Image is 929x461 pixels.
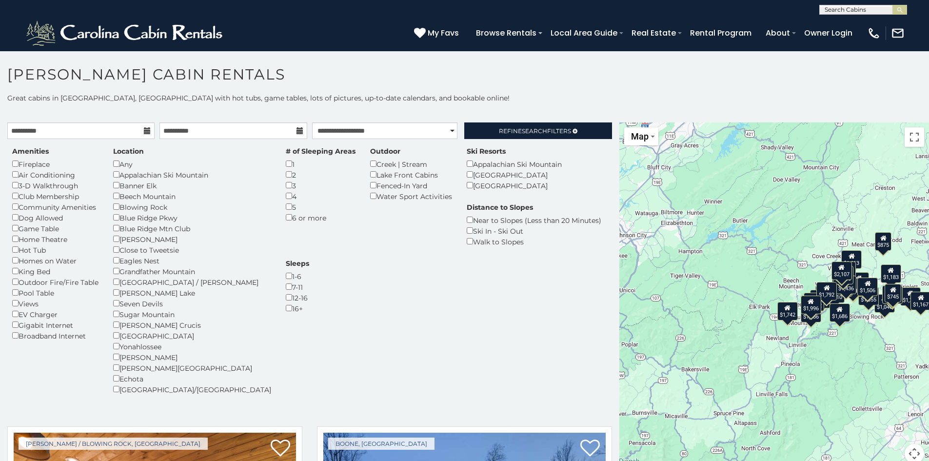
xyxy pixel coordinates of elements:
[12,320,99,330] div: Gigabit Internet
[370,180,452,191] div: Fenced-In Yard
[113,201,271,212] div: Blowing Rock
[113,266,271,277] div: Grandfather Mountain
[113,255,271,266] div: Eagles Nest
[370,159,452,169] div: Creek | Stream
[859,287,879,305] div: $1,055
[546,24,622,41] a: Local Area Guide
[905,127,924,147] button: Toggle fullscreen view
[464,122,612,139] a: RefineSearchFilters
[467,169,562,180] div: [GEOGRAPHIC_DATA]
[631,131,649,141] span: Map
[113,244,271,255] div: Close to Tweetsie
[113,287,271,298] div: [PERSON_NAME] Lake
[580,439,600,459] a: Add to favorites
[370,169,452,180] div: Lake Front Cabins
[804,293,824,311] div: $1,522
[113,169,271,180] div: Appalachian Ski Mountain
[286,146,356,156] label: # of Sleeping Areas
[12,201,99,212] div: Community Amenities
[817,282,837,301] div: $1,792
[467,225,601,236] div: Ski In - Ski Out
[113,384,271,395] div: [GEOGRAPHIC_DATA]/[GEOGRAPHIC_DATA]
[113,373,271,384] div: Echota
[900,287,921,305] div: $1,744
[849,272,870,291] div: $1,077
[113,146,144,156] label: Location
[12,223,99,234] div: Game Table
[627,24,681,41] a: Real Estate
[328,438,435,450] a: Boone, [GEOGRAPHIC_DATA]
[286,303,309,314] div: 16+
[801,296,821,314] div: $1,996
[624,127,658,145] button: Change map style
[113,277,271,287] div: [GEOGRAPHIC_DATA] / [PERSON_NAME]
[883,285,903,303] div: $1,320
[12,255,99,266] div: Homes on Water
[777,302,798,321] div: $1,742
[113,330,271,341] div: [GEOGRAPHIC_DATA]
[799,24,857,41] a: Owner Login
[12,266,99,277] div: King Bed
[12,330,99,341] div: Broadband Internet
[113,298,271,309] div: Seven Devils
[891,26,905,40] img: mail-regular-white.png
[12,180,99,191] div: 3-D Walkthrough
[499,127,571,135] span: Refine Filters
[286,281,309,292] div: 7-11
[286,212,356,223] div: 6 or more
[286,169,356,180] div: 2
[113,234,271,244] div: [PERSON_NAME]
[113,352,271,362] div: [PERSON_NAME]
[113,309,271,320] div: Sugar Mountain
[836,275,856,294] div: $1,436
[467,146,506,156] label: Ski Resorts
[286,271,309,281] div: 1-6
[842,250,862,268] div: $1,613
[831,261,852,280] div: $2,107
[12,277,99,287] div: Outdoor Fire/Fire Table
[414,27,461,40] a: My Favs
[113,191,271,201] div: Beech Mountain
[875,232,892,250] div: $875
[12,212,99,223] div: Dog Allowed
[286,201,356,212] div: 5
[874,294,895,313] div: $1,040
[113,320,271,330] div: [PERSON_NAME] Crucis
[881,264,901,283] div: $1,183
[113,223,271,234] div: Blue Ridge Mtn Club
[867,26,881,40] img: phone-regular-white.png
[271,439,290,459] a: Add to favorites
[801,304,821,322] div: $1,566
[761,24,795,41] a: About
[467,180,562,191] div: [GEOGRAPHIC_DATA]
[467,236,601,247] div: Walk to Slopes
[858,278,878,296] div: $1,506
[522,127,547,135] span: Search
[12,309,99,320] div: EV Charger
[286,191,356,201] div: 4
[830,303,850,322] div: $1,686
[286,159,356,169] div: 1
[885,283,902,302] div: $745
[12,146,49,156] label: Amenities
[685,24,756,41] a: Rental Program
[825,284,845,302] div: $1,210
[286,180,356,191] div: 3
[370,146,400,156] label: Outdoor
[12,159,99,169] div: Fireplace
[113,341,271,352] div: Yonahlossee
[12,169,99,180] div: Air Conditioning
[467,215,601,225] div: Near to Slopes (Less than 20 Minutes)
[24,19,227,48] img: White-1-2.png
[113,362,271,373] div: [PERSON_NAME][GEOGRAPHIC_DATA]
[467,202,533,212] label: Distance to Slopes
[113,180,271,191] div: Banner Elk
[843,278,863,297] div: $1,112
[12,298,99,309] div: Views
[833,266,854,284] div: $1,645
[428,27,459,39] span: My Favs
[471,24,541,41] a: Browse Rentals
[113,212,271,223] div: Blue Ridge Pkwy
[12,191,99,201] div: Club Membership
[12,287,99,298] div: Pool Table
